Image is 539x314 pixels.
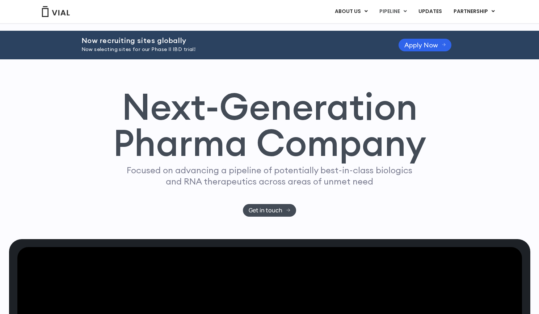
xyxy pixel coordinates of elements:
h2: Now recruiting sites globally [81,37,380,44]
a: UPDATES [413,5,447,18]
h1: Next-Generation Pharma Company [113,88,426,161]
span: Apply Now [404,42,438,48]
p: Now selecting sites for our Phase II IBD trial! [81,46,380,54]
a: Get in touch [243,204,296,217]
p: Focused on advancing a pipeline of potentially best-in-class biologics and RNA therapeutics acros... [124,165,416,187]
a: PIPELINEMenu Toggle [374,5,412,18]
a: PARTNERSHIPMenu Toggle [448,5,501,18]
a: Apply Now [399,39,452,51]
span: Get in touch [249,208,282,213]
a: ABOUT USMenu Toggle [329,5,373,18]
img: Vial Logo [41,6,70,17]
